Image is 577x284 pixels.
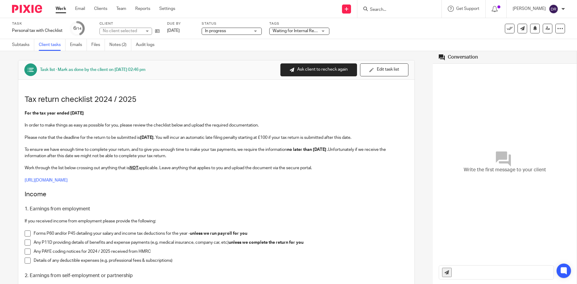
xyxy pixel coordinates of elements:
small: /14 [76,27,81,30]
label: Task [12,21,63,26]
span: [DATE] [167,29,180,33]
h1: Tax return checklist 2024 / 2025 [25,95,408,104]
img: Pixie [12,5,42,13]
label: Client [99,21,160,26]
div: Personal tax with Checklist [12,28,63,34]
span: Get Support [456,7,479,11]
strong: unless we complete the return for you [229,240,304,245]
input: Search [369,7,423,13]
div: No client selected [103,28,142,34]
label: Status [202,21,262,26]
strong: no later than [DATE] . [287,148,328,152]
a: Subtasks [12,39,34,51]
p: Any PAYE coding notices for 2024 / 2025 received from HMRC [34,249,408,255]
a: Files [91,39,105,51]
h3: 2. Earnings from self-employment or partnership [25,273,408,279]
p: Please note that the deadline for the return to be submitted is . You will incur an automatic lat... [25,135,408,141]
p: Details of any deductible expenses (e.g. professional fees & subscriptions) [34,258,408,264]
strong: For the tax year ended [DATE] [25,111,84,115]
strong: [DATE] [140,136,154,140]
p: Work through the list below crossing out anything that is applicable. Leave anything that applies... [25,165,408,171]
a: Audit logs [136,39,159,51]
p: Any P11D providing details of benefits and expense payments (e.g. medical insurance, company car,... [34,240,408,246]
a: Team [116,6,126,12]
div: Task list · Mark as done by the client on [DATE] 02:46 pm [40,67,145,73]
a: Reports [135,6,150,12]
a: Work [56,6,66,12]
a: Email [75,6,85,12]
a: Notes (2) [109,39,131,51]
p: To ensure we have enough time to complete your return, and to give you enough time to make your t... [25,147,408,159]
a: Client tasks [39,39,66,51]
strong: unless we run payroll for you [190,231,247,236]
button: Edit task list [360,63,408,76]
label: Tags [269,21,329,26]
u: NOT [130,166,139,170]
a: Clients [94,6,107,12]
h3: 1. Earnings from employment [25,206,408,212]
img: svg%3E [549,4,558,14]
span: Write the first message to your client [464,166,546,173]
p: [PERSON_NAME] [513,6,546,12]
p: Forms P60 and/or P45 detailing your salary and income tax deductions for the year - [34,231,408,237]
div: 6 [73,25,81,32]
p: In order to make things as easy as possible for you, please review the checklist below and upload... [25,122,408,128]
span: In progress [205,29,226,33]
label: Due by [167,21,194,26]
a: [URL][DOMAIN_NAME] [25,178,68,182]
a: Emails [70,39,87,51]
button: Ask client to recheck again [280,63,357,76]
p: If you received income from employment please provide the following: [25,218,408,224]
span: Waiting for Internal Review [273,29,322,33]
div: Conversation [448,54,478,60]
a: Settings [159,6,175,12]
h2: Income [25,189,408,200]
